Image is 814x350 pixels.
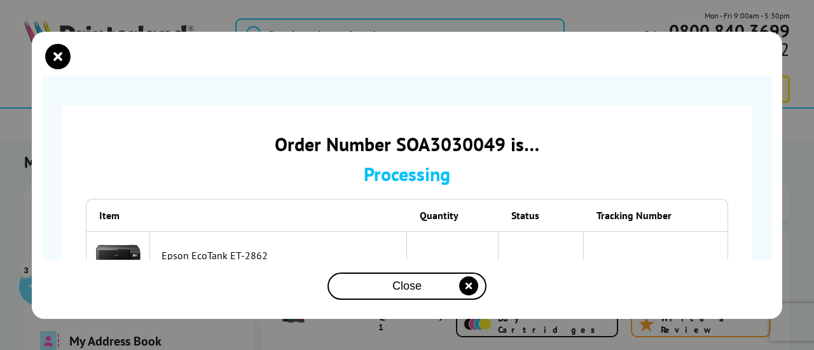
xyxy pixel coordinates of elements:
[407,199,499,231] th: Quantity
[162,249,400,262] div: Epson EcoTank ET-2862
[86,199,150,231] th: Item
[328,273,486,300] button: close modal
[48,47,67,66] button: close modal
[93,238,143,288] img: Epson EcoTank ET-2862
[392,279,422,293] span: Close
[499,231,584,298] td: Processing
[584,199,728,231] th: Tracking Number
[499,199,584,231] th: Status
[407,231,499,298] td: 1
[86,131,728,156] div: Order Number SOA3030049 is…
[86,161,728,186] div: Processing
